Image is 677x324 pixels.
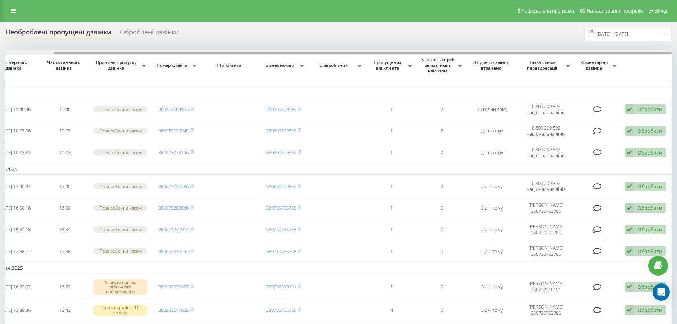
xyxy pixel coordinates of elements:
div: Поза робочим часом [93,128,147,134]
a: 380983599945 [158,127,189,134]
a: 380730753785 [266,248,296,254]
td: 1 [366,121,417,141]
td: 0 [417,198,467,218]
td: 0 [417,300,467,320]
td: 12:58 [40,241,90,261]
td: 4 [366,300,417,320]
span: Назва схеми переадресації [521,60,565,71]
div: Поза робочим часом [93,183,147,189]
td: день тому [467,142,517,163]
div: Обробити [637,127,662,134]
td: 2 [417,121,467,141]
td: день тому [467,121,517,141]
td: 10:03 [40,142,90,163]
div: Необроблені пропущені дзвінки [5,28,111,39]
td: 20 годин тому [467,99,517,119]
span: Час останнього дзвінка [45,60,84,71]
td: 2 дні тому [467,220,517,240]
td: 2 дні тому [467,241,517,261]
td: 1 [366,241,417,261]
td: 10:57 [40,121,90,141]
span: Бізнес номер [262,62,299,68]
div: Обробити [637,106,662,113]
div: Обробити [637,307,662,314]
a: 380738310151 [266,283,296,290]
td: 2 [417,99,467,119]
a: 380977273196 [158,149,189,156]
div: Скинуто під час вітального повідомлення [93,279,147,295]
td: 0 800 209 892 національна лінія [517,142,575,163]
td: 13:43 [40,300,90,320]
div: Поза робочим часом [93,205,147,211]
span: Налаштування профілю [586,8,643,14]
td: 17:40 [40,176,90,196]
td: 0 [417,220,467,240]
div: Обробити [637,283,662,290]
td: 3 дні тому [467,275,517,299]
td: 2 [417,176,467,196]
a: 380730753785 [266,205,296,211]
a: 380800209892 [266,183,296,189]
td: 1 [366,99,417,119]
td: [PERSON_NAME] 380730753785 [517,241,575,261]
div: Поза робочим часом [93,106,147,112]
span: Причина пропуску дзвінка [93,60,141,71]
span: ПІБ Клієнта [207,62,252,68]
td: 1 [366,142,417,163]
a: 380800209892 [266,127,296,134]
span: Коментар до дзвінка [578,60,611,71]
a: 380730753785 [266,226,296,233]
td: 1 [366,220,417,240]
td: 2 дні тому [467,198,517,218]
td: 1 [366,198,417,218]
span: Вихід [655,8,667,14]
a: 380800209892 [266,149,296,156]
td: [PERSON_NAME] 380730753785 [517,300,575,320]
span: Номер клієнта [154,62,191,68]
a: 380933647633 [158,307,189,313]
div: Поза робочим часом [93,226,147,233]
td: 16:00 [40,198,90,218]
td: 2 [417,142,467,163]
td: 0 800 209 892 національна лінія [517,99,575,119]
td: [PERSON_NAME] 380730753785 [517,220,575,240]
div: Скинуто раніше 10 секунд [93,305,147,315]
a: 380975282866 [158,205,189,211]
td: 0 800 209 892 національна лінія [517,176,575,196]
div: Open Intercom Messenger [653,283,670,301]
a: 380671270914 [158,226,189,233]
a: 380957684963 [158,106,189,112]
div: Обробити [637,149,662,156]
div: Обробити [637,183,662,190]
td: 15:40 [40,99,90,119]
td: 0 800 209 892 національна лінія [517,121,575,141]
a: 380800209892 [266,106,296,112]
div: Поза робочим часом [93,149,147,155]
td: [PERSON_NAME] 380738310151 [517,275,575,299]
div: Обробити [637,205,662,211]
td: 15:34 [40,220,90,240]
div: Обробити [637,226,662,233]
td: 1 [366,275,417,299]
a: 380992035937 [158,283,189,290]
span: Співробітник [312,62,356,68]
div: Обробити [637,248,662,255]
span: Реферальна програма [521,8,574,14]
td: 3 дні тому [467,300,517,320]
a: 380677740286 [158,183,189,189]
span: Кількість спроб зв'язатись з клієнтом [420,57,457,74]
span: Пропущених від клієнта [370,60,407,71]
a: 380963330433 [158,248,189,254]
td: 0 [417,241,467,261]
td: 1 [366,176,417,196]
div: Оброблені дзвінки [120,28,179,39]
span: Як довго дзвінок втрачено [473,60,511,71]
td: 16:22 [40,275,90,299]
td: 2 дні тому [467,176,517,196]
td: 0 [417,275,467,299]
td: [PERSON_NAME] 380730753785 [517,198,575,218]
div: Поза робочим часом [93,248,147,254]
a: 380730753785 [266,307,296,313]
